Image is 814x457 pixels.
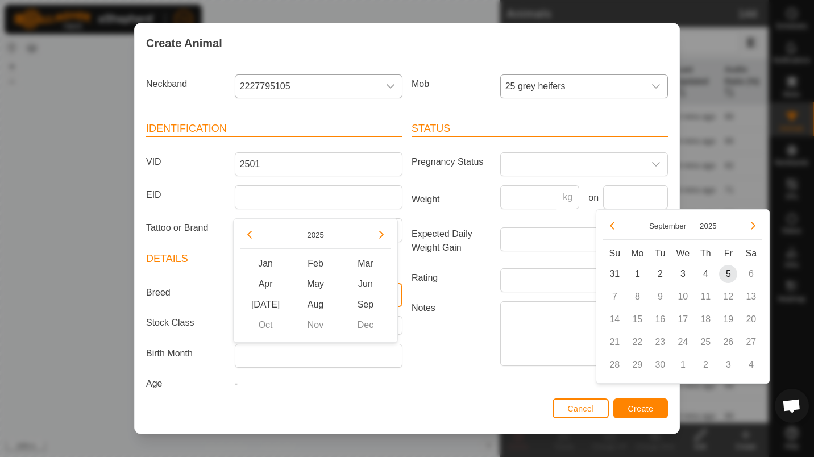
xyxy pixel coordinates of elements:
label: Stock Class [142,316,230,330]
span: - [235,379,238,388]
span: Jun [340,274,391,294]
button: Next Year [372,226,391,244]
td: 31 [603,263,626,285]
span: 5 [719,265,737,283]
span: 25 grey heifers [501,75,645,98]
p-inputgroup-addon: kg [556,185,579,209]
td: 11 [694,285,717,308]
span: Su [609,248,621,258]
span: Aug [290,294,340,315]
td: 16 [649,308,671,331]
td: 1 [671,354,694,376]
span: Mar [340,254,391,274]
button: Choose Year [302,228,329,242]
span: 2227795105 [235,75,379,98]
span: May [290,274,340,294]
button: Create [613,398,668,418]
td: 5 [717,263,740,285]
td: 17 [671,308,694,331]
span: 3 [674,265,692,283]
td: 13 [740,285,762,308]
td: 12 [717,285,740,308]
span: 2 [651,265,669,283]
td: 26 [717,331,740,354]
label: Tattoo or Brand [142,218,230,238]
button: Choose Month [645,219,691,232]
td: 30 [649,354,671,376]
div: Choose Date [233,218,398,343]
label: Pregnancy Status [407,152,496,172]
span: Jan [240,254,290,274]
button: Choose Year [695,219,721,232]
td: 2 [649,263,671,285]
td: 21 [603,331,626,354]
button: Previous Month [603,217,621,235]
label: Expected Daily Weight Gain [407,227,496,255]
td: 4 [694,263,717,285]
td: 3 [671,263,694,285]
label: EID [142,185,230,205]
div: dropdown trigger [645,153,667,176]
label: on [584,191,599,205]
label: Mob [407,74,496,94]
td: 6 [740,263,762,285]
span: Fr [724,248,733,258]
label: VID [142,152,230,172]
span: [DATE] [240,294,290,315]
span: Th [700,248,711,258]
span: Cancel [567,404,594,413]
td: 7 [603,285,626,308]
td: 1 [626,263,649,285]
span: Sa [746,248,757,258]
td: 15 [626,308,649,331]
td: 27 [740,331,762,354]
td: 14 [603,308,626,331]
span: 4 [696,265,715,283]
div: dropdown trigger [379,75,402,98]
td: 8 [626,285,649,308]
label: Breed [142,283,230,302]
td: 22 [626,331,649,354]
td: 24 [671,331,694,354]
header: Status [412,121,668,137]
span: Create [628,404,654,413]
td: 4 [740,354,762,376]
span: We [676,248,690,258]
button: Previous Year [240,226,259,244]
label: Notes [407,301,496,365]
td: 10 [671,285,694,308]
span: Feb [290,254,340,274]
td: 23 [649,331,671,354]
td: 18 [694,308,717,331]
td: 2 [694,354,717,376]
div: Choose Date [596,209,770,384]
td: 9 [649,285,671,308]
td: 3 [717,354,740,376]
label: Neckband [142,74,230,94]
td: 28 [603,354,626,376]
label: Rating [407,268,496,288]
td: 20 [740,308,762,331]
span: 31 [605,265,624,283]
span: Apr [240,274,290,294]
span: Create Animal [146,35,222,52]
span: 1 [628,265,646,283]
label: Age [142,377,230,390]
span: Mo [631,248,643,258]
td: 29 [626,354,649,376]
label: Birth Month [142,344,230,363]
button: Cancel [553,398,609,418]
label: Weight [407,185,496,214]
span: Sep [340,294,391,315]
header: Identification [146,121,402,137]
button: Next Month [744,217,762,235]
header: Details [146,251,402,267]
div: dropdown trigger [645,75,667,98]
td: 19 [717,308,740,331]
span: Tu [655,248,665,258]
a: Open chat [775,389,809,423]
td: 25 [694,331,717,354]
